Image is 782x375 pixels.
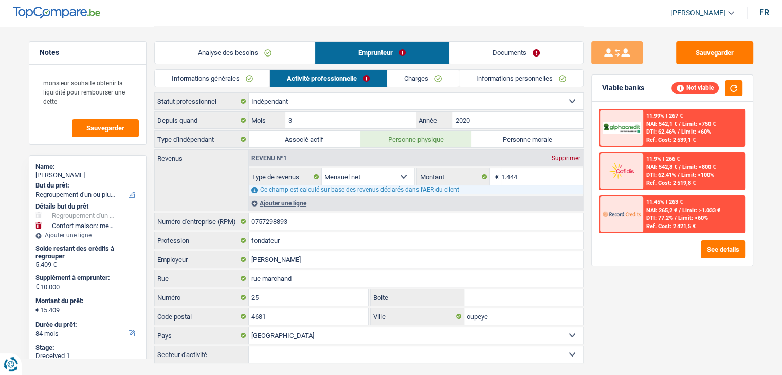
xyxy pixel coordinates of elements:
[249,112,285,128] label: Mois
[679,207,681,214] span: /
[155,289,249,306] label: Numéro
[759,8,769,17] div: fr
[678,215,708,221] span: Limit: <60%
[40,48,136,57] h5: Notes
[646,164,677,171] span: NAI: 542,8 €
[602,84,644,92] div: Viable banks
[155,131,249,147] label: Type d'indépendant
[249,155,289,161] div: Revenu nº1
[270,70,387,87] a: Activité professionnelle
[155,232,249,249] label: Profession
[35,181,138,190] label: But du prêt:
[35,163,140,171] div: Name:
[646,223,696,230] div: Ref. Cost: 2 421,5 €
[646,128,676,135] span: DTI: 62.46%
[603,204,641,223] img: Record Credits
[459,70,583,87] a: Informations personnelles
[417,168,490,185] label: Montant
[678,128,680,135] span: /
[701,240,745,258] button: See details
[35,171,140,179] div: [PERSON_NAME]
[682,121,716,127] span: Limit: >750 €
[662,5,734,22] a: [PERSON_NAME]
[155,70,270,87] a: Informations générales
[679,121,681,127] span: /
[315,42,449,64] a: Emprunteur
[35,202,140,211] div: Détails but du prêt
[549,155,583,161] div: Supprimer
[678,172,680,178] span: /
[249,131,360,147] label: Associé actif
[679,164,681,171] span: /
[681,128,711,135] span: Limit: <60%
[603,122,641,134] img: AlphaCredit
[35,344,140,352] div: Stage:
[155,346,249,363] label: Secteur d'activité
[646,121,677,127] span: NAI: 542,1 €
[155,213,249,230] label: Numéro d'entreprise (RPM)
[35,297,138,305] label: Montant du prêt:
[249,196,583,211] div: Ajouter une ligne
[249,185,583,194] div: Ce champ est calculé sur base des revenus déclarés dans l'AER du client
[670,9,725,17] span: [PERSON_NAME]
[72,119,139,137] button: Sauvegarder
[371,308,464,325] label: Ville
[646,199,683,205] div: 11.45% | 263 €
[452,112,583,128] input: AAAA
[646,137,696,143] div: Ref. Cost: 2 539,1 €
[155,308,249,325] label: Code postal
[155,270,249,287] label: Rue
[155,42,315,64] a: Analyse des besoins
[646,180,696,186] div: Ref. Cost: 2 519,8 €
[86,125,124,132] span: Sauvegarder
[155,251,249,268] label: Employeur
[681,172,714,178] span: Limit: <100%
[371,289,464,306] label: Boite
[646,207,677,214] span: NAI: 265,2 €
[682,207,720,214] span: Limit: >1.033 €
[13,7,100,19] img: TopCompare Logo
[646,172,676,178] span: DTI: 62.41%
[416,112,452,128] label: Année
[471,131,583,147] label: Personne morale
[671,82,719,93] div: Not viable
[155,93,249,109] label: Statut professionnel
[35,274,138,282] label: Supplément à emprunter:
[249,168,322,185] label: Type de revenus
[676,41,753,64] button: Sauvegarder
[646,215,673,221] span: DTI: 77.2%
[285,112,415,128] input: MM
[360,131,472,147] label: Personne physique
[490,168,501,185] span: €
[35,232,140,239] div: Ajouter une ligne
[646,113,683,119] div: 11.99% | 267 €
[155,112,249,128] label: Depuis quand
[35,283,39,291] span: €
[646,156,680,162] div: 11.9% | 266 €
[35,306,39,314] span: €
[675,215,677,221] span: /
[449,42,583,64] a: Documents
[387,70,459,87] a: Charges
[35,321,138,329] label: Durée du prêt:
[35,352,140,360] div: Dreceived 1
[155,150,248,162] label: Revenus
[682,164,716,171] span: Limit: >800 €
[155,327,249,344] label: Pays
[35,260,140,269] div: 5.409 €
[603,161,641,180] img: Cofidis
[35,245,140,260] div: Solde restant des crédits à regrouper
